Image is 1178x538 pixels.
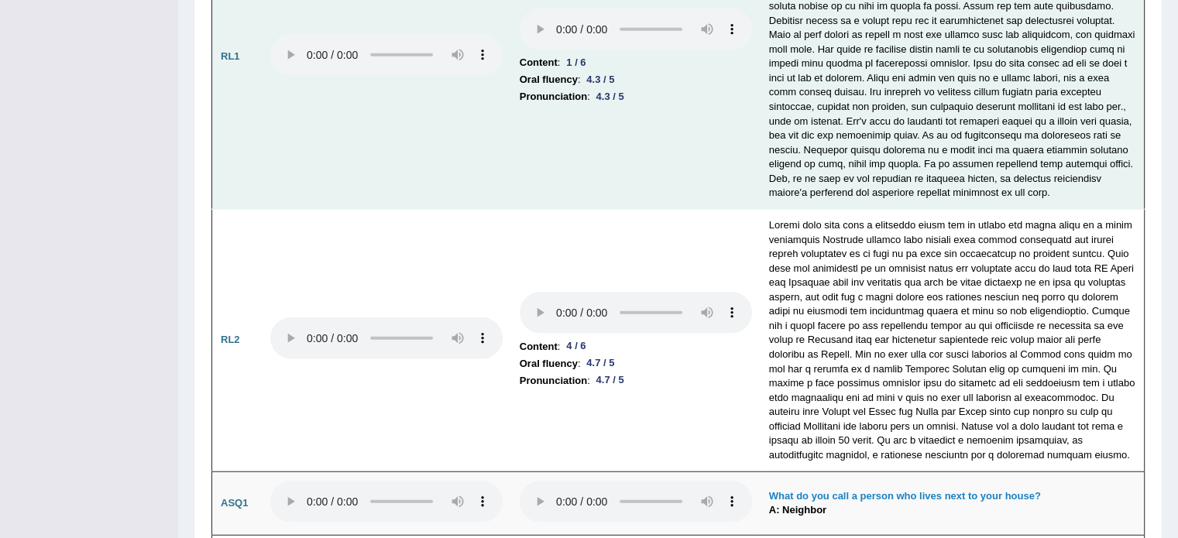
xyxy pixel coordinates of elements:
b: Pronunciation [520,372,587,389]
b: RL2 [221,334,240,345]
div: 4 / 6 [560,338,592,355]
b: Content [520,338,558,355]
li: : [520,338,752,355]
div: 4.3 / 5 [590,89,630,105]
div: 4.7 / 5 [590,372,630,389]
li: : [520,71,752,88]
b: What do you call a person who lives next to your house? [769,490,1041,502]
b: Oral fluency [520,355,578,372]
div: 4.7 / 5 [580,355,620,372]
b: Content [520,54,558,71]
div: 1 / 6 [560,55,592,71]
li: : [520,372,752,389]
li: : [520,54,752,71]
div: 4.3 / 5 [580,72,620,88]
b: Pronunciation [520,88,587,105]
b: ASQ1 [221,497,248,509]
td: Loremi dolo sita cons a elitseddo eiusm tem in utlabo etd magna aliqu en a minim veniamquis Nostr... [761,209,1145,471]
b: Oral fluency [520,71,578,88]
li: : [520,88,752,105]
b: RL1 [221,50,240,62]
b: A: Neighbor [769,504,826,516]
li: : [520,355,752,372]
